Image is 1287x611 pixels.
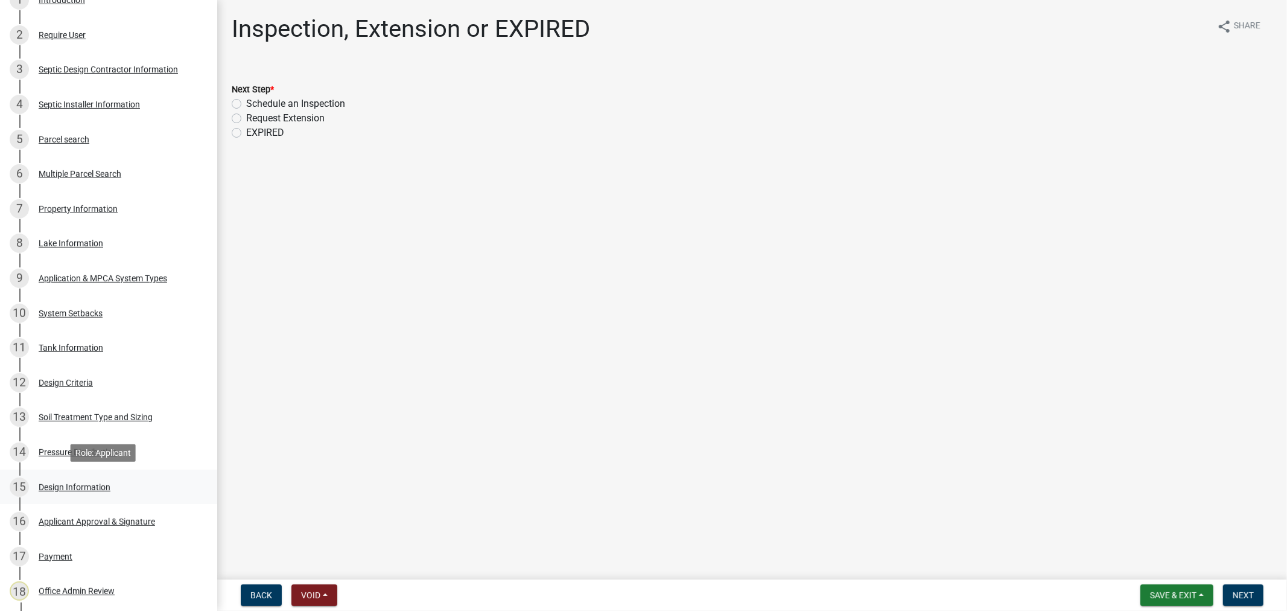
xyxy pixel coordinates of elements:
[10,25,29,45] div: 2
[10,547,29,566] div: 17
[246,126,284,140] label: EXPIRED
[39,448,117,456] div: Pressure Distribution
[39,379,93,387] div: Design Criteria
[39,170,121,178] div: Multiple Parcel Search
[301,590,320,600] span: Void
[1223,584,1263,606] button: Next
[39,135,89,144] div: Parcel search
[39,31,86,39] div: Require User
[246,97,345,111] label: Schedule an Inspection
[39,517,155,526] div: Applicant Approval & Signature
[1233,590,1254,600] span: Next
[39,239,103,248] div: Lake Information
[39,274,167,283] div: Application & MPCA System Types
[10,373,29,392] div: 12
[10,269,29,288] div: 9
[291,584,337,606] button: Void
[241,584,282,606] button: Back
[10,478,29,497] div: 15
[10,304,29,323] div: 10
[39,205,118,213] div: Property Information
[250,590,272,600] span: Back
[10,164,29,184] div: 6
[1207,14,1270,38] button: shareShare
[10,199,29,219] div: 7
[39,483,110,491] div: Design Information
[10,443,29,462] div: 14
[39,100,140,109] div: Septic Installer Information
[10,512,29,531] div: 16
[10,130,29,149] div: 5
[10,338,29,357] div: 11
[10,60,29,79] div: 3
[232,14,590,43] h1: Inspection, Extension or EXPIRED
[232,86,274,94] label: Next Step
[39,309,103,318] div: System Setbacks
[39,413,153,421] div: Soil Treatment Type and Sizing
[1234,19,1260,34] span: Share
[39,344,103,352] div: Tank Information
[71,444,136,461] div: Role: Applicant
[246,111,325,126] label: Request Extension
[1140,584,1213,606] button: Save & Exit
[10,95,29,114] div: 4
[39,65,178,74] div: Septic Design Contractor Information
[10,581,29,601] div: 18
[10,408,29,427] div: 13
[39,587,115,595] div: Office Admin Review
[39,552,72,561] div: Payment
[1150,590,1196,600] span: Save & Exit
[10,234,29,253] div: 8
[1217,19,1231,34] i: share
